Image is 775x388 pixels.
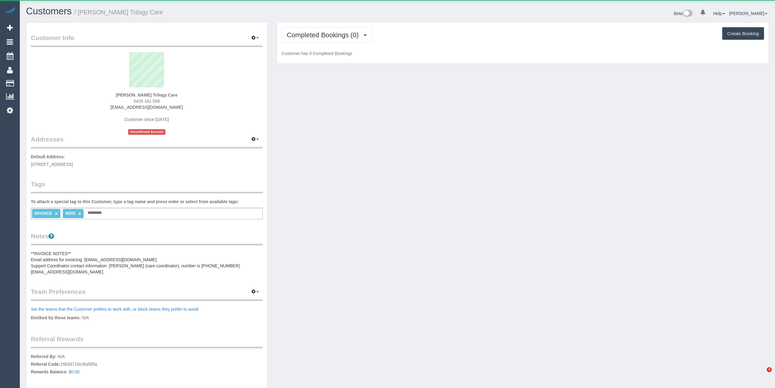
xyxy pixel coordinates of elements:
[754,367,769,382] iframe: Intercom live chat
[31,162,73,167] span: [STREET_ADDRESS]
[31,287,263,301] legend: Team Preferences
[134,99,160,104] span: 0426 181 558
[31,353,56,360] label: Referred By:
[729,11,767,16] a: [PERSON_NAME]
[674,11,693,16] a: Beta
[55,211,58,216] a: ×
[31,369,68,375] label: Rewards Balance:
[82,315,89,320] span: N/A
[26,6,72,16] a: Customers
[74,9,163,16] small: / [PERSON_NAME] Trilogy Care
[4,6,16,15] img: Automaid Logo
[128,129,165,134] span: Unconfirmed Account
[65,211,75,216] span: NDIS
[287,31,362,39] span: Completed Bookings (0)
[31,361,60,367] label: Referral Code:
[31,353,263,376] p: 1583d710e3fa595a
[34,211,52,216] span: INVOICE
[31,232,263,245] legend: Notes
[31,154,65,160] label: Default Address:
[78,211,81,216] a: ×
[31,33,263,47] legend: Customer Info
[683,10,693,18] img: New interface
[713,11,725,16] a: Help
[282,27,372,43] button: Completed Bookings (0)
[31,335,263,348] legend: Referral Rewards
[124,117,169,122] span: Customer since [DATE]
[31,251,263,275] pre: **INVOICE NOTES** Email address for invoicing: [EMAIL_ADDRESS][DOMAIN_NAME] Support Coordinator c...
[58,354,65,359] a: N/A
[69,369,80,374] a: $0.00
[31,315,81,321] label: Disliked by these teams:
[31,307,198,312] a: Set the teams that the Customer prefers to work with, or block teams they prefer to avoid
[110,105,183,110] a: [EMAIL_ADDRESS][DOMAIN_NAME]
[31,199,239,205] label: To attach a special tag to this Customer, type a tag name and press enter or select from availabl...
[767,367,772,372] span: 3
[31,180,263,193] legend: Tags
[722,27,764,40] button: Create Booking
[282,50,764,57] p: Customer has 0 Completed Bookings
[116,93,178,97] strong: [PERSON_NAME] Trilogy Care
